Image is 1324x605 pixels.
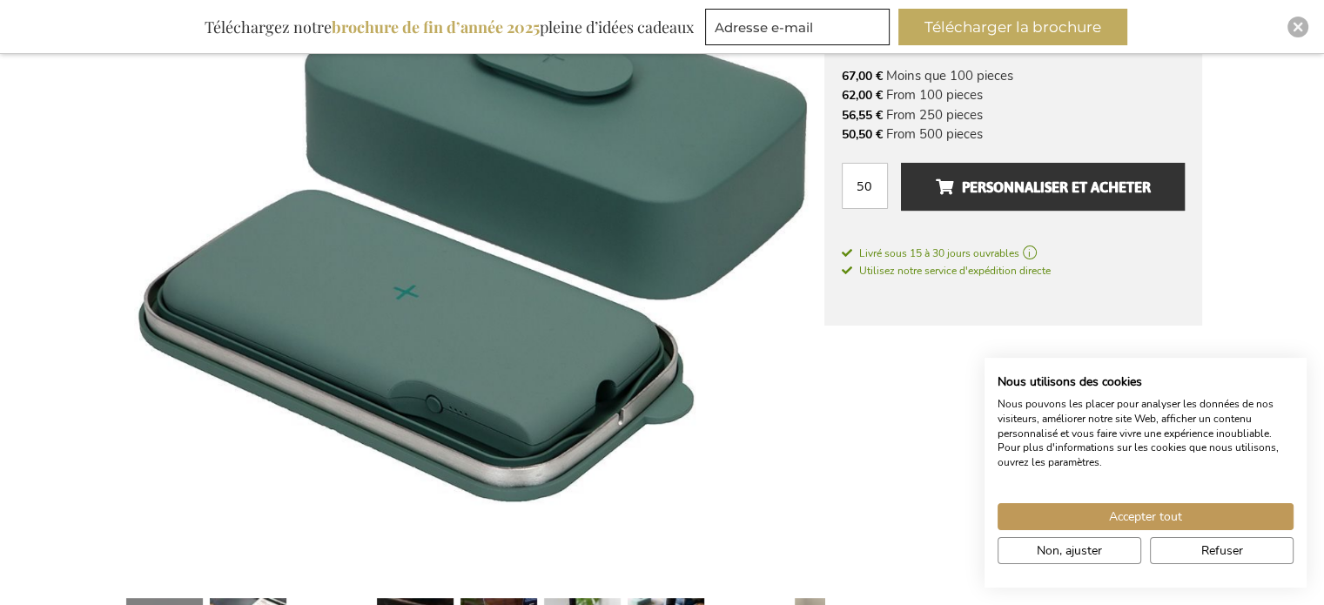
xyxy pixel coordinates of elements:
[705,9,895,50] form: marketing offers and promotions
[842,66,1185,85] li: Moins que 100 pieces
[898,9,1127,45] button: Télécharger la brochure
[842,87,883,104] span: 62,00 €
[842,245,1185,261] a: Livré sous 15 à 30 jours ouvrables
[842,107,883,124] span: 56,55 €
[332,17,540,37] b: brochure de fin d’année 2025
[842,85,1185,104] li: From 100 pieces
[842,68,883,84] span: 67,00 €
[1287,17,1308,37] div: Close
[998,503,1294,530] button: Accepter tous les cookies
[998,397,1294,470] p: Nous pouvons les placer pour analyser les données de nos visiteurs, améliorer notre site Web, aff...
[842,124,1185,144] li: From 500 pieces
[842,261,1051,279] a: Utilisez notre service d'expédition directe
[935,173,1150,201] span: Personnaliser et acheter
[842,105,1185,124] li: From 250 pieces
[1293,22,1303,32] img: Close
[842,264,1051,278] span: Utilisez notre service d'expédition directe
[998,374,1294,390] h2: Nous utilisons des cookies
[1150,537,1294,564] button: Refuser tous les cookies
[842,126,883,143] span: 50,50 €
[197,9,702,45] div: Téléchargez notre pleine d’idées cadeaux
[1201,541,1243,560] span: Refuser
[1109,508,1182,526] span: Accepter tout
[842,163,888,209] input: Qté
[1037,541,1102,560] span: Non, ajuster
[705,9,890,45] input: Adresse e-mail
[998,537,1141,564] button: Ajustez les préférences de cookie
[901,163,1184,211] button: Personnaliser et acheter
